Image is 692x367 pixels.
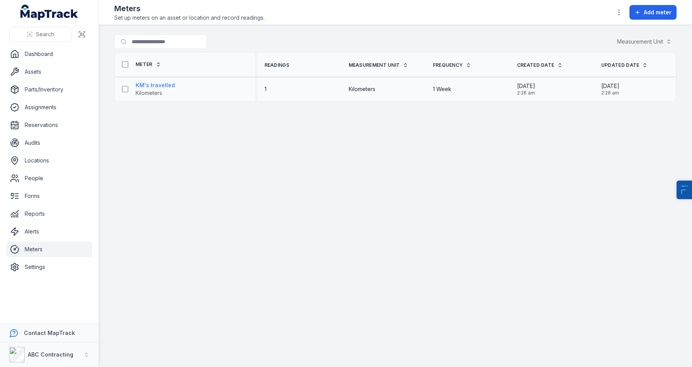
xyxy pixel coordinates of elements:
a: People [6,171,92,186]
span: Readings [265,62,289,68]
button: Search [9,27,71,42]
span: 1 Week [433,85,451,93]
span: Kilometers [349,85,375,93]
a: Forms [6,188,92,204]
a: KM's travelledKilometers [136,81,175,97]
span: Measurement Unit [349,62,400,68]
span: Created Date [517,62,555,68]
a: Assets [6,64,92,79]
a: Locations [6,153,92,168]
a: MapTrack [20,5,78,20]
strong: Contact MapTrack [24,330,75,336]
a: Alerts [6,224,92,239]
span: 1 [265,85,266,93]
span: Kilometers [136,90,162,96]
span: Set up meters on an asset or location and record readings. [114,14,265,22]
button: Measurement Unit [612,34,677,49]
span: Search [36,30,54,38]
a: Reservations [6,117,92,133]
span: 2:26 am [517,90,535,96]
time: 06/10/2025, 2:26:27 am [601,82,619,96]
h2: Meters [114,3,265,14]
span: 2:26 am [601,90,619,96]
a: Updated Date [601,62,648,68]
a: Parts/Inventory [6,82,92,97]
a: Frequency [433,62,472,68]
span: [DATE] [601,82,619,90]
strong: ABC Contracting [28,351,73,358]
span: Updated Date [601,62,639,68]
a: Meter [136,61,161,68]
span: Frequency [433,62,463,68]
button: Add meter [629,5,677,20]
strong: KM's travelled [136,81,175,89]
a: Reports [6,206,92,222]
a: Audits [6,135,92,151]
a: Created Date [517,62,563,68]
time: 06/10/2025, 2:26:27 am [517,82,535,96]
a: Assignments [6,100,92,115]
a: Measurement Unit [349,62,409,68]
span: [DATE] [517,82,535,90]
span: Add meter [644,8,672,16]
a: Settings [6,259,92,275]
a: Meters [6,242,92,257]
span: Meter [136,61,153,68]
a: Dashboard [6,46,92,62]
